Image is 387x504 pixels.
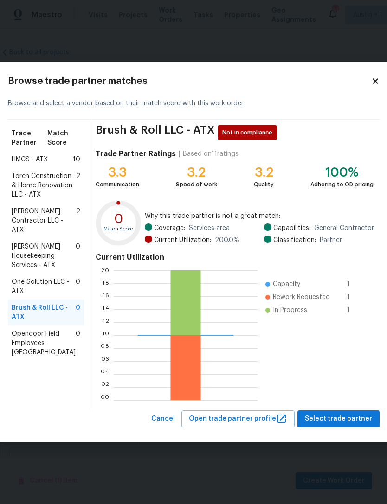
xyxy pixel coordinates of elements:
[151,413,175,425] span: Cancel
[189,413,287,425] span: Open trade partner profile
[273,236,316,245] span: Classification:
[12,172,76,199] span: Torch Construction & Home Renovation LLC - ATX
[254,168,274,177] div: 3.2
[73,155,80,164] span: 10
[183,149,239,159] div: Based on 11 ratings
[76,329,80,357] span: 0
[114,213,123,226] text: 0
[310,168,374,177] div: 100%
[181,410,295,427] button: Open trade partner profile
[103,227,133,232] text: Match Score
[347,293,362,302] span: 1
[254,180,274,189] div: Quality
[12,277,76,296] span: One Solution LLC - ATX
[76,172,80,199] span: 2
[96,168,139,177] div: 3.3
[12,155,48,164] span: HMCS - ATX
[102,281,109,286] text: 1.8
[148,410,179,427] button: Cancel
[347,280,362,289] span: 1
[102,319,109,325] text: 1.2
[273,280,300,289] span: Capacity
[176,149,183,159] div: |
[102,306,109,312] text: 1.4
[12,129,48,147] span: Trade Partner
[96,253,374,262] h4: Current Utilization
[76,277,80,296] span: 0
[176,180,217,189] div: Speed of work
[310,180,374,189] div: Adhering to OD pricing
[222,128,276,137] span: Not in compliance
[76,207,80,235] span: 2
[96,149,176,159] h4: Trade Partner Ratings
[273,306,307,315] span: In Progress
[154,223,185,233] span: Coverage:
[96,125,215,140] span: Brush & Roll LLC - ATX
[12,303,76,322] span: Brush & Roll LLC - ATX
[102,332,109,338] text: 1.0
[189,223,230,233] span: Services area
[176,168,217,177] div: 3.2
[100,397,109,403] text: 0.0
[8,77,371,86] h2: Browse trade partner matches
[273,223,310,233] span: Capabilities:
[273,293,330,302] span: Rework Requested
[12,329,76,357] span: Opendoor Field Employees - [GEOGRAPHIC_DATA]
[47,129,80,147] span: Match Score
[101,358,109,364] text: 0.6
[96,180,139,189] div: Communication
[100,371,109,377] text: 0.4
[305,413,372,425] span: Select trade partner
[102,293,109,299] text: 1.6
[76,242,80,270] span: 0
[145,211,374,221] span: Why this trade partner is not a great match:
[12,242,76,270] span: [PERSON_NAME] Housekeeping Services - ATX
[215,236,239,245] span: 200.0 %
[8,88,380,120] div: Browse and select a vendor based on their match score with this work order.
[320,236,342,245] span: Partner
[314,223,374,233] span: General Contractor
[76,303,80,322] span: 0
[154,236,211,245] span: Current Utilization:
[100,345,109,351] text: 0.8
[12,207,76,235] span: [PERSON_NAME] Contractor LLC - ATX
[297,410,380,427] button: Select trade partner
[347,306,362,315] span: 1
[101,384,109,390] text: 0.2
[101,268,109,273] text: 2.0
